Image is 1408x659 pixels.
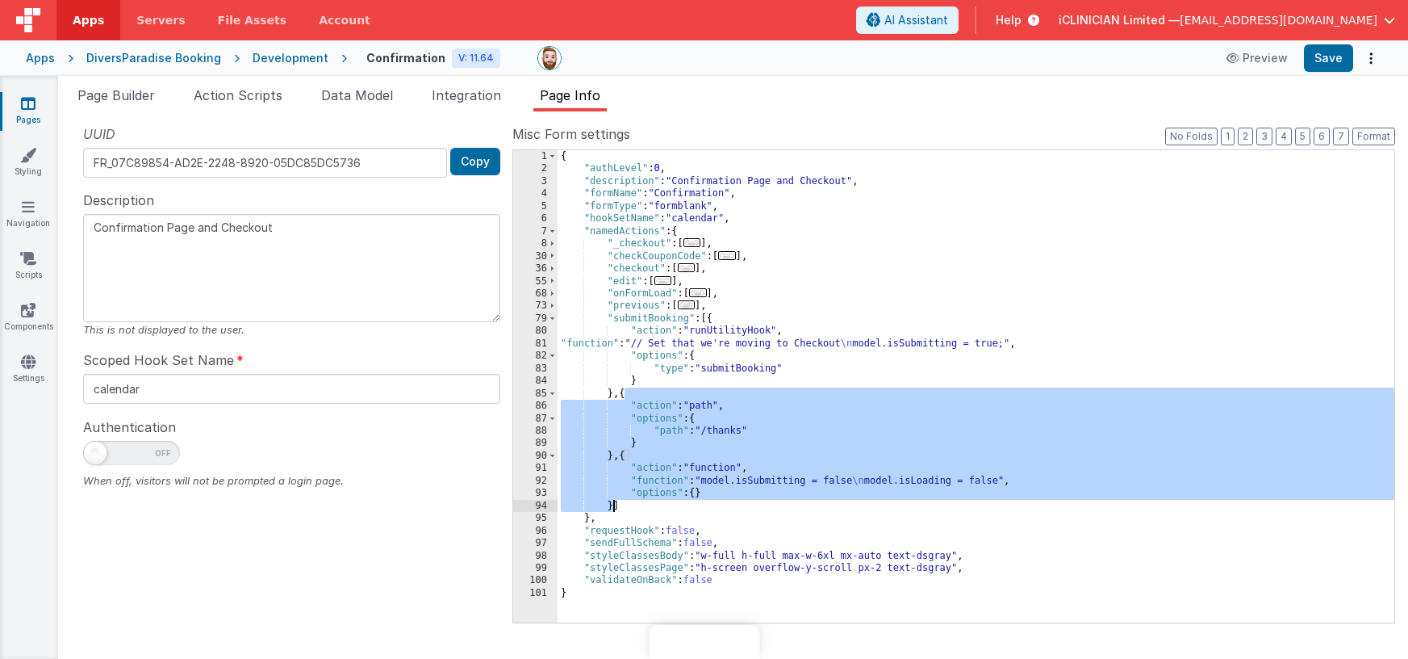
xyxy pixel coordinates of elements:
[73,12,104,28] span: Apps
[678,300,696,309] span: ...
[432,87,501,103] span: Integration
[513,574,558,586] div: 100
[513,475,558,487] div: 92
[683,238,701,247] span: ...
[540,87,600,103] span: Page Info
[513,363,558,375] div: 83
[513,325,558,337] div: 80
[513,487,558,499] div: 93
[77,87,155,103] span: Page Builder
[366,52,445,64] h4: Confirmation
[513,462,558,474] div: 91
[513,237,558,250] div: 8
[1238,128,1253,145] button: 2
[513,212,558,225] div: 6
[1314,128,1330,145] button: 6
[450,148,500,175] button: Copy
[26,50,55,66] div: Apps
[83,473,500,489] div: When off, visitors will not be prompted a login page.
[253,50,328,66] div: Development
[1217,45,1297,71] button: Preview
[513,512,558,524] div: 95
[513,275,558,288] div: 55
[856,6,959,34] button: AI Assistant
[513,338,558,350] div: 81
[884,12,948,28] span: AI Assistant
[1276,128,1292,145] button: 4
[513,250,558,262] div: 30
[513,288,558,300] div: 68
[452,48,500,68] div: V: 11.64
[513,150,558,162] div: 1
[513,225,558,237] div: 7
[1221,128,1235,145] button: 1
[1256,128,1272,145] button: 3
[513,525,558,537] div: 96
[513,388,558,400] div: 85
[1165,128,1218,145] button: No Folds
[1333,128,1349,145] button: 7
[513,550,558,562] div: 98
[1304,44,1353,72] button: Save
[321,87,393,103] span: Data Model
[513,437,558,449] div: 89
[513,300,558,312] div: 73
[513,537,558,549] div: 97
[513,187,558,199] div: 4
[689,288,707,297] span: ...
[83,418,176,437] span: Authentication
[649,625,759,659] iframe: Marker.io feedback button
[654,276,672,285] span: ...
[996,12,1022,28] span: Help
[1352,128,1395,145] button: Format
[1360,47,1382,69] button: Options
[513,200,558,212] div: 5
[218,12,287,28] span: File Assets
[513,375,558,387] div: 84
[83,350,234,370] span: Scoped Hook Set Name
[1059,12,1395,28] button: iCLINICIAN Limited — [EMAIL_ADDRESS][DOMAIN_NAME]
[513,400,558,412] div: 86
[538,47,561,69] img: 338b8ff906eeea576da06f2fc7315c1b
[83,124,115,144] span: UUID
[1295,128,1310,145] button: 5
[513,500,558,512] div: 94
[513,413,558,425] div: 87
[1180,12,1377,28] span: [EMAIL_ADDRESS][DOMAIN_NAME]
[513,175,558,187] div: 3
[512,124,630,144] span: Misc Form settings
[513,587,558,599] div: 101
[136,12,185,28] span: Servers
[678,263,696,272] span: ...
[513,262,558,275] div: 36
[513,350,558,362] div: 82
[513,162,558,174] div: 2
[513,562,558,574] div: 99
[83,191,154,210] span: Description
[194,87,282,103] span: Action Scripts
[1059,12,1180,28] span: iCLINICIAN Limited —
[83,322,500,338] div: This is not displayed to the user.
[513,313,558,325] div: 79
[513,450,558,462] div: 90
[86,50,221,66] div: DiversParadise Booking
[513,425,558,437] div: 88
[718,251,736,260] span: ...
